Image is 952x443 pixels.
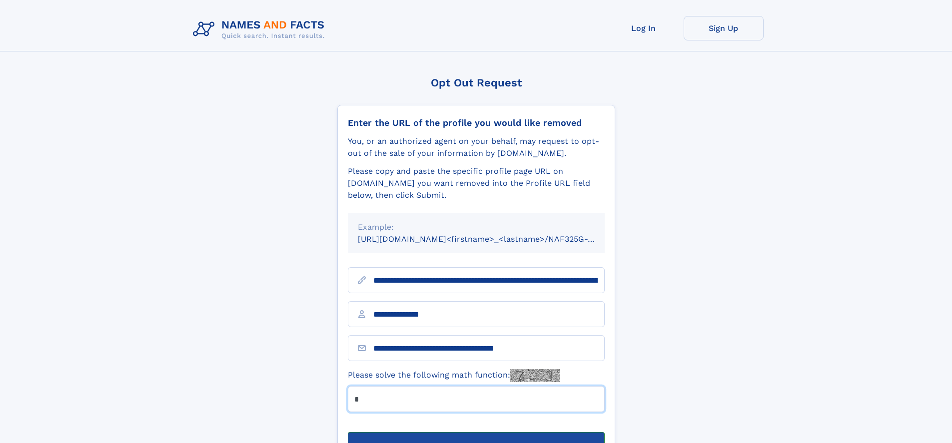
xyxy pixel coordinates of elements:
[358,221,595,233] div: Example:
[348,369,560,382] label: Please solve the following math function:
[348,135,605,159] div: You, or an authorized agent on your behalf, may request to opt-out of the sale of your informatio...
[189,16,333,43] img: Logo Names and Facts
[348,165,605,201] div: Please copy and paste the specific profile page URL on [DOMAIN_NAME] you want removed into the Pr...
[604,16,684,40] a: Log In
[358,234,624,244] small: [URL][DOMAIN_NAME]<firstname>_<lastname>/NAF325G-xxxxxxxx
[337,76,615,89] div: Opt Out Request
[348,117,605,128] div: Enter the URL of the profile you would like removed
[684,16,764,40] a: Sign Up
